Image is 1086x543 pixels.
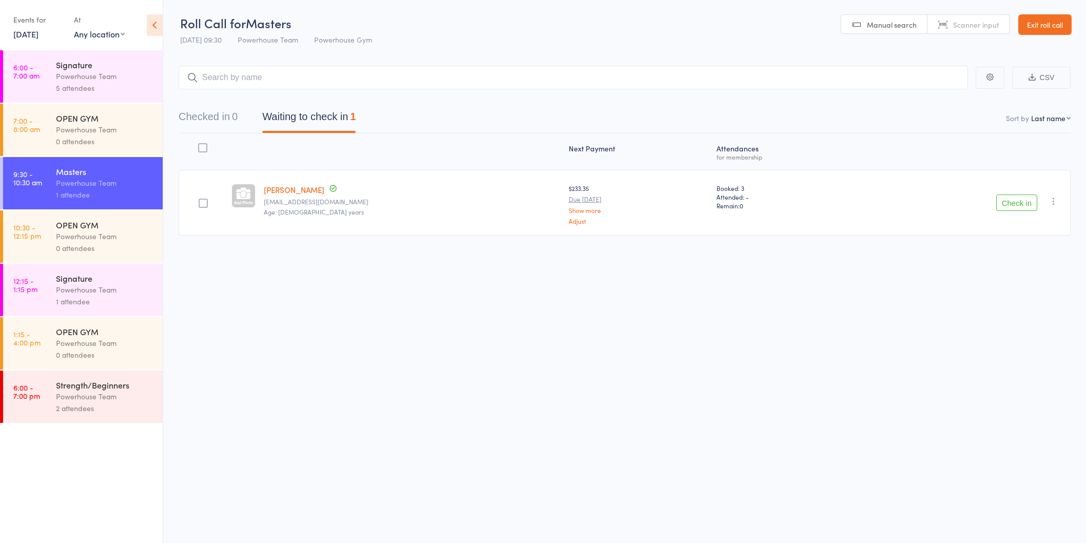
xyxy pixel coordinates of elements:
span: Age: [DEMOGRAPHIC_DATA] years [264,207,364,216]
button: CSV [1012,67,1071,89]
div: Powerhouse Team [56,391,154,402]
a: Exit roll call [1018,14,1072,35]
div: Any location [74,28,125,40]
div: Events for [13,11,64,28]
a: 6:00 -7:00 pmStrength/BeginnersPowerhouse Team2 attendees [3,371,163,423]
div: Powerhouse Team [56,284,154,296]
div: Powerhouse Team [56,70,154,82]
a: 6:00 -7:00 amSignaturePowerhouse Team5 attendees [3,50,163,103]
time: 10:30 - 12:15 pm [13,223,41,240]
div: 0 attendees [56,135,154,147]
time: 6:00 - 7:00 pm [13,383,40,400]
div: Signature [56,273,154,284]
a: 7:00 -8:00 amOPEN GYMPowerhouse Team0 attendees [3,104,163,156]
a: [PERSON_NAME] [264,184,324,195]
span: Attended: - [716,192,854,201]
a: 10:30 -12:15 pmOPEN GYMPowerhouse Team0 attendees [3,210,163,263]
span: [DATE] 09:30 [180,34,222,45]
a: 9:30 -10:30 amMastersPowerhouse Team1 attendee [3,157,163,209]
div: OPEN GYM [56,326,154,337]
span: Booked: 3 [716,184,854,192]
input: Search by name [179,66,968,89]
div: Powerhouse Team [56,124,154,135]
span: Scanner input [953,20,999,30]
a: Adjust [569,218,709,224]
small: belld2524@gmail.com [264,198,560,205]
small: Due [DATE] [569,196,709,203]
time: 1:15 - 4:00 pm [13,330,41,346]
div: 2 attendees [56,402,154,414]
div: Atten­dances [712,138,858,165]
div: Powerhouse Team [56,230,154,242]
div: Powerhouse Team [56,177,154,189]
button: Check in [996,195,1037,211]
time: 7:00 - 8:00 am [13,117,40,133]
span: Roll Call for [180,14,246,31]
div: Masters [56,166,154,177]
div: OPEN GYM [56,112,154,124]
button: Waiting to check in1 [262,106,356,133]
a: [DATE] [13,28,38,40]
time: 9:30 - 10:30 am [13,170,42,186]
div: 1 attendee [56,296,154,307]
button: Checked in0 [179,106,238,133]
div: 0 attendees [56,349,154,361]
time: 6:00 - 7:00 am [13,63,40,80]
span: 0 [740,201,743,210]
span: Powerhouse Gym [314,34,372,45]
a: 12:15 -1:15 pmSignaturePowerhouse Team1 attendee [3,264,163,316]
div: At [74,11,125,28]
div: OPEN GYM [56,219,154,230]
div: for membership [716,153,854,160]
span: Remain: [716,201,854,210]
div: 0 [232,111,238,122]
div: 5 attendees [56,82,154,94]
span: Powerhouse Team [238,34,298,45]
a: Show more [569,207,709,214]
div: Strength/Beginners [56,379,154,391]
div: Powerhouse Team [56,337,154,349]
a: 1:15 -4:00 pmOPEN GYMPowerhouse Team0 attendees [3,317,163,370]
div: Signature [56,59,154,70]
div: 1 attendee [56,189,154,201]
span: Masters [246,14,292,31]
time: 12:15 - 1:15 pm [13,277,37,293]
div: Next Payment [565,138,713,165]
span: Manual search [867,20,917,30]
label: Sort by [1006,113,1029,123]
div: 0 attendees [56,242,154,254]
div: 1 [350,111,356,122]
div: $233.35 [569,184,709,224]
div: Last name [1031,113,1065,123]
